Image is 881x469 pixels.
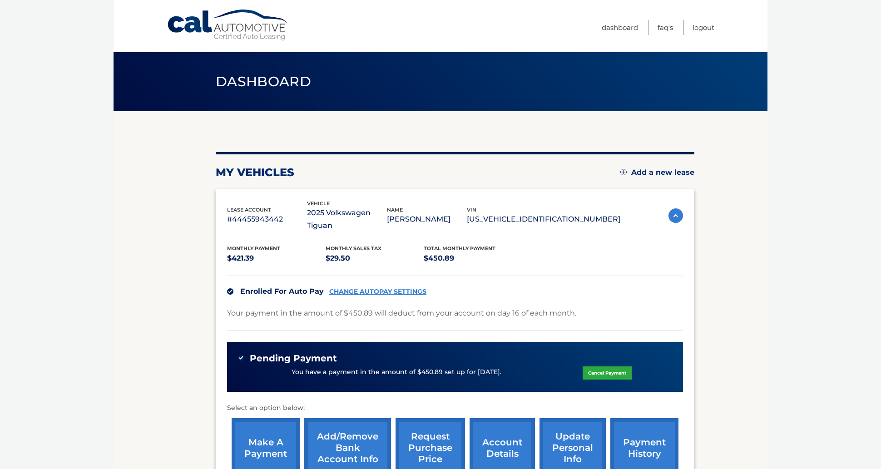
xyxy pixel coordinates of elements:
[387,207,403,213] span: name
[602,20,638,35] a: Dashboard
[216,73,311,90] span: Dashboard
[240,287,324,296] span: Enrolled For Auto Pay
[693,20,714,35] a: Logout
[329,288,426,296] a: CHANGE AUTOPAY SETTINGS
[668,208,683,223] img: accordion-active.svg
[227,252,326,265] p: $421.39
[424,252,522,265] p: $450.89
[583,366,632,380] a: Cancel Payment
[326,252,424,265] p: $29.50
[227,207,271,213] span: lease account
[227,213,307,226] p: #44455943442
[424,245,495,252] span: Total Monthly Payment
[326,245,381,252] span: Monthly sales Tax
[387,213,467,226] p: [PERSON_NAME]
[658,20,673,35] a: FAQ's
[238,355,244,361] img: check-green.svg
[167,9,289,41] a: Cal Automotive
[307,207,387,232] p: 2025 Volkswagen Tiguan
[227,245,280,252] span: Monthly Payment
[216,166,294,179] h2: my vehicles
[620,169,627,175] img: add.svg
[227,288,233,295] img: check.svg
[620,168,694,177] a: Add a new lease
[250,353,337,364] span: Pending Payment
[292,367,501,377] p: You have a payment in the amount of $450.89 set up for [DATE].
[307,200,330,207] span: vehicle
[467,213,620,226] p: [US_VEHICLE_IDENTIFICATION_NUMBER]
[227,403,683,414] p: Select an option below:
[467,207,476,213] span: vin
[227,307,576,320] p: Your payment in the amount of $450.89 will deduct from your account on day 16 of each month.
